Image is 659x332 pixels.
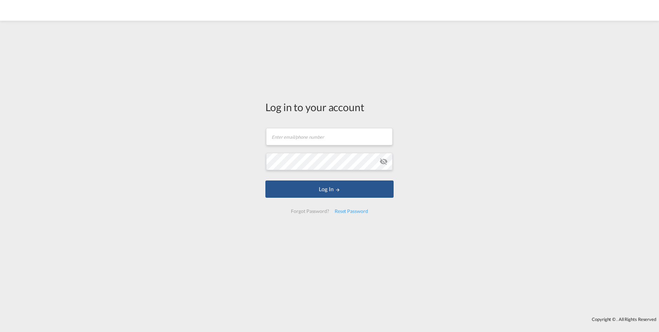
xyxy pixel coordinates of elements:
button: LOGIN [265,180,394,198]
div: Forgot Password? [288,205,332,217]
input: Enter email/phone number [266,128,393,145]
div: Log in to your account [265,100,394,114]
div: Reset Password [332,205,371,217]
md-icon: icon-eye-off [379,157,388,166]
